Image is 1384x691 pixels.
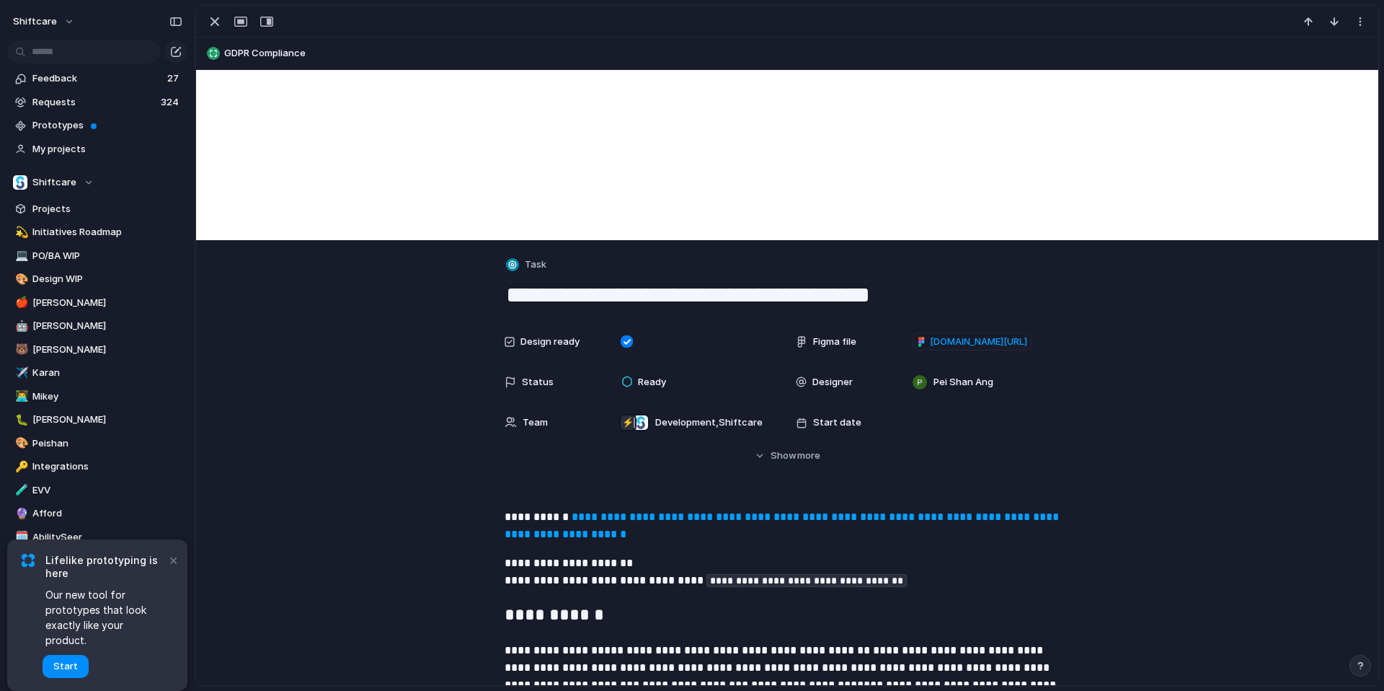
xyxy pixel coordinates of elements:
[15,365,25,382] div: ✈️
[53,659,78,674] span: Start
[32,413,182,427] span: [PERSON_NAME]
[505,443,1070,469] button: Showmore
[32,225,182,239] span: Initiatives Roadmap
[503,255,551,276] button: Task
[813,415,861,430] span: Start date
[520,335,580,349] span: Design ready
[32,175,76,190] span: Shiftcare
[7,315,187,337] a: 🤖[PERSON_NAME]
[7,292,187,314] a: 🍎[PERSON_NAME]
[812,375,853,389] span: Designer
[167,71,182,86] span: 27
[15,294,25,311] div: 🍎
[32,459,182,474] span: Integrations
[32,343,182,357] span: [PERSON_NAME]
[930,335,1027,349] span: [DOMAIN_NAME][URL]
[32,249,182,263] span: PO/BA WIP
[13,225,27,239] button: 💫
[15,435,25,452] div: 🎨
[638,375,666,389] span: Ready
[161,95,182,110] span: 324
[13,436,27,451] button: 🎨
[15,271,25,288] div: 🎨
[32,71,163,86] span: Feedback
[15,459,25,475] div: 🔑
[7,503,187,524] a: 🔮Afford
[13,272,27,286] button: 🎨
[933,375,993,389] span: Pei Shan Ang
[15,388,25,405] div: 👨‍💻
[32,95,156,110] span: Requests
[7,138,187,160] a: My projects
[164,551,182,568] button: Dismiss
[7,268,187,290] a: 🎨Design WIP
[15,247,25,264] div: 💻
[7,409,187,431] a: 🐛[PERSON_NAME]
[7,68,187,89] a: Feedback27
[7,362,187,384] a: ✈️Karan
[32,483,182,498] span: EVV
[7,92,187,113] a: Requests324
[32,118,182,133] span: Prototypes
[13,296,27,310] button: 🍎
[43,655,89,678] button: Start
[655,415,763,430] span: Development , Shiftcare
[621,415,635,430] div: ⚡
[522,375,554,389] span: Status
[7,221,187,243] a: 💫Initiatives Roadmap
[32,142,182,157] span: My projects
[797,449,820,463] span: more
[7,480,187,501] a: 🧪EVV
[13,343,27,357] button: 🐻
[525,258,546,272] span: Task
[15,412,25,428] div: 🐛
[32,319,182,333] span: [PERSON_NAME]
[32,272,182,286] span: Design WIP
[7,527,187,548] div: 🗓️AbilitySeer
[32,530,182,545] span: AbilitySeer
[32,296,182,310] span: [PERSON_NAME]
[13,413,27,427] button: 🐛
[15,224,25,241] div: 💫
[15,341,25,358] div: 🐻
[13,506,27,521] button: 🔮
[523,415,548,430] span: Team
[7,245,187,267] a: 💻PO/BA WIP
[7,386,187,408] a: 👨‍💻Mikey
[224,46,1372,61] span: GDPR Compliance
[15,506,25,522] div: 🔮
[32,366,182,380] span: Karan
[7,433,187,454] a: 🎨Peishan
[15,529,25,545] div: 🗓️
[7,456,187,477] a: 🔑Integrations
[7,339,187,361] a: 🐻[PERSON_NAME]
[32,436,182,451] span: Peishan
[771,449,797,463] span: Show
[45,554,166,580] span: Lifelike prototyping is here
[13,366,27,380] button: ✈️
[13,249,27,263] button: 💻
[32,202,182,216] span: Projects
[13,319,27,333] button: 🤖
[13,459,27,474] button: 🔑
[32,389,182,404] span: Mikey
[45,587,166,648] span: Our new tool for prototypes that look exactly like your product.
[15,318,25,335] div: 🤖
[6,10,82,33] button: shiftcare
[7,172,187,193] button: Shiftcare
[15,482,25,498] div: 🧪
[13,483,27,498] button: 🧪
[7,198,187,220] a: Projects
